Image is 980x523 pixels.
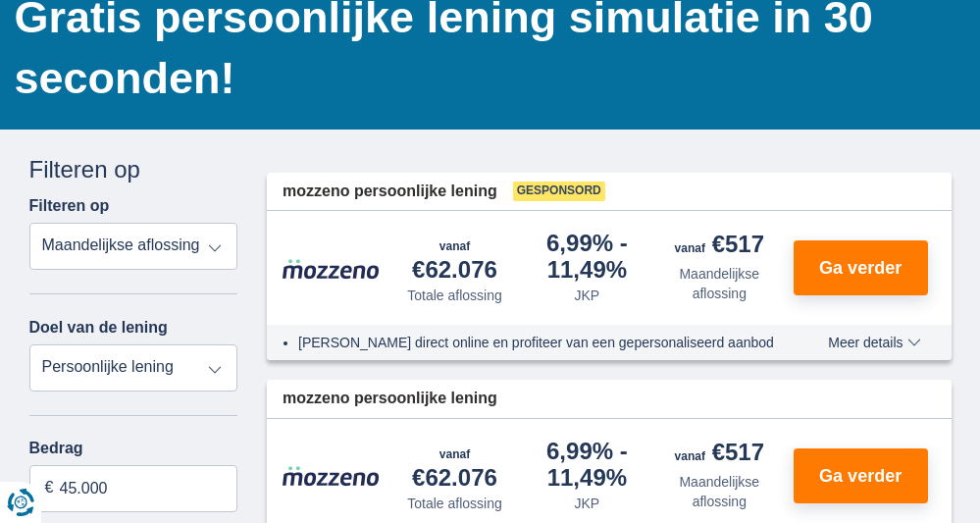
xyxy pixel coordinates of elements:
div: €62.076 [396,439,513,490]
span: Ga verder [819,259,902,277]
span: Meer details [828,336,920,349]
div: Filteren op [29,153,238,186]
div: Totale aflossing [407,286,502,305]
button: Ga verder [794,240,928,295]
label: Bedrag [29,440,238,457]
div: €517 [675,233,764,260]
label: Doel van de lening [29,319,168,337]
div: JKP [575,286,600,305]
span: mozzeno persoonlijke lening [283,388,497,410]
img: product.pl.alt Mozzeno [283,465,381,487]
span: € [45,477,54,499]
span: mozzeno persoonlijke lening [283,181,497,203]
div: Maandelijkse aflossing [661,472,778,511]
li: [PERSON_NAME] direct online en profiteer van een gepersonaliseerd aanbod [298,333,786,352]
div: Totale aflossing [407,494,502,513]
div: JKP [575,494,600,513]
div: €517 [675,441,764,468]
span: Ga verder [819,467,902,485]
img: product.pl.alt Mozzeno [283,258,381,280]
div: Maandelijkse aflossing [661,264,778,303]
button: Ga verder [794,448,928,503]
div: 6,99% [529,232,645,282]
label: Filteren op [29,197,110,215]
div: 6,99% [529,440,645,490]
div: €62.076 [396,231,513,282]
button: Meer details [813,335,935,350]
span: Gesponsord [513,182,605,201]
